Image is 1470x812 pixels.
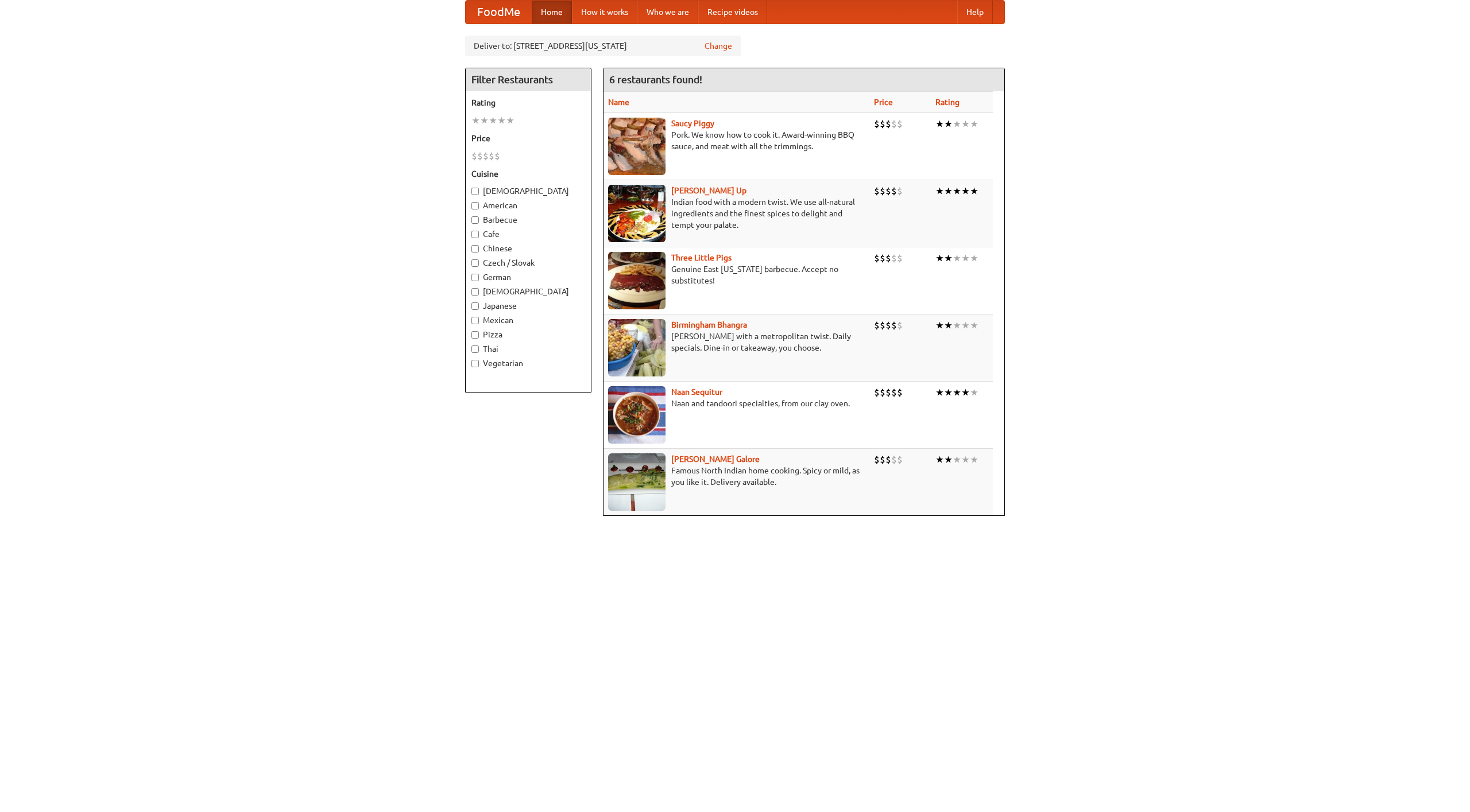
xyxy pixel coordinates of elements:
[961,319,970,332] li: ★
[608,386,666,444] img: naansequitur.jpg
[957,1,993,24] a: Help
[532,1,572,24] a: Home
[671,454,760,464] a: [PERSON_NAME] Galore
[953,319,961,332] li: ★
[506,114,514,127] li: ★
[608,319,666,376] img: bhangra.jpg
[471,200,585,211] label: American
[489,114,497,127] li: ★
[935,252,944,265] li: ★
[608,98,629,107] a: Name
[471,214,585,226] label: Barbecue
[874,185,880,197] li: $
[953,386,961,399] li: ★
[961,185,970,197] li: ★
[891,118,897,130] li: $
[880,252,885,265] li: $
[897,319,903,332] li: $
[880,118,885,130] li: $
[471,133,585,144] h5: Price
[671,387,722,397] b: Naan Sequitur
[874,118,880,130] li: $
[671,119,714,128] a: Saucy Piggy
[471,300,585,312] label: Japanese
[874,98,893,107] a: Price
[465,36,741,56] div: Deliver to: [STREET_ADDRESS][US_STATE]
[466,68,591,91] h4: Filter Restaurants
[471,343,585,355] label: Thai
[471,274,479,281] input: German
[471,185,585,197] label: [DEMOGRAPHIC_DATA]
[944,185,953,197] li: ★
[705,40,732,52] a: Change
[970,118,978,130] li: ★
[961,386,970,399] li: ★
[891,252,897,265] li: $
[671,253,732,262] b: Three Little Pigs
[489,150,494,162] li: $
[494,150,500,162] li: $
[471,257,585,269] label: Czech / Slovak
[891,185,897,197] li: $
[477,150,483,162] li: $
[944,319,953,332] li: ★
[608,196,865,231] p: Indian food with a modern twist. We use all-natural ingredients and the finest spices to delight ...
[885,453,891,466] li: $
[471,259,479,267] input: Czech / Slovak
[953,453,961,466] li: ★
[880,386,885,399] li: $
[609,74,702,85] ng-pluralize: 6 restaurants found!
[608,331,865,353] p: [PERSON_NAME] with a metropolitan twist. Daily specials. Dine-in or takeaway, you choose.
[891,386,897,399] li: $
[637,1,698,24] a: Who we are
[935,319,944,332] li: ★
[891,453,897,466] li: $
[698,1,767,24] a: Recipe videos
[471,231,479,238] input: Cafe
[953,118,961,130] li: ★
[944,118,953,130] li: ★
[471,302,479,310] input: Japanese
[897,453,903,466] li: $
[671,186,746,195] a: [PERSON_NAME] Up
[970,453,978,466] li: ★
[961,453,970,466] li: ★
[897,252,903,265] li: $
[466,1,532,24] a: FoodMe
[970,319,978,332] li: ★
[608,185,666,242] img: curryup.jpg
[880,185,885,197] li: $
[970,252,978,265] li: ★
[944,252,953,265] li: ★
[970,386,978,399] li: ★
[671,320,747,329] a: Birmingham Bhangra
[608,398,865,409] p: Naan and tandoori specialties, from our clay oven.
[471,345,479,353] input: Thai
[935,185,944,197] li: ★
[471,150,477,162] li: $
[471,188,479,195] input: [DEMOGRAPHIC_DATA]
[471,245,479,252] input: Chinese
[961,118,970,130] li: ★
[897,185,903,197] li: $
[471,168,585,180] h5: Cuisine
[608,118,666,175] img: saucy.jpg
[471,331,479,339] input: Pizza
[953,252,961,265] li: ★
[471,228,585,240] label: Cafe
[874,319,880,332] li: $
[944,386,953,399] li: ★
[471,271,585,283] label: German
[885,252,891,265] li: $
[471,329,585,340] label: Pizza
[885,319,891,332] li: $
[935,453,944,466] li: ★
[572,1,637,24] a: How it works
[897,386,903,399] li: $
[897,118,903,130] li: $
[880,319,885,332] li: $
